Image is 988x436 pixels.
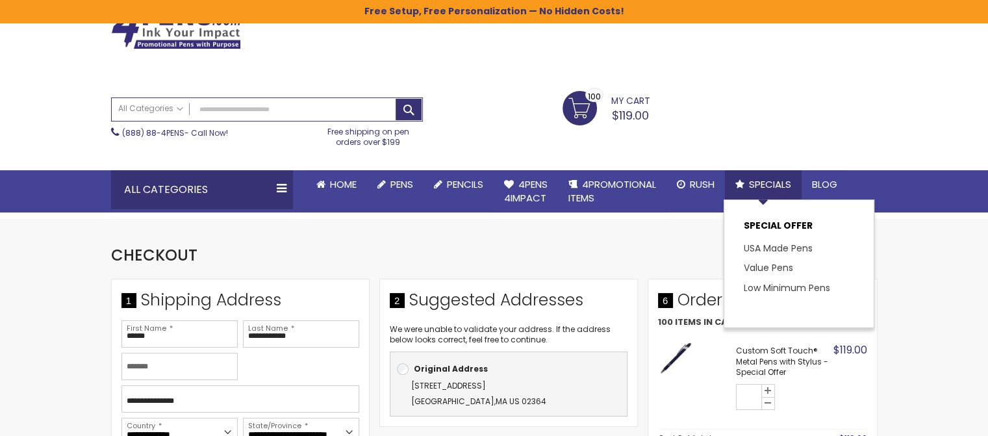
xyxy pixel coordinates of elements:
span: $119.00 [833,342,867,357]
span: Pencils [447,177,483,191]
span: 02364 [522,396,546,407]
div: All Categories [111,170,293,209]
a: USA Made Pens [744,242,813,255]
div: Shipping Address [121,289,359,318]
span: Home [330,177,357,191]
span: Blog [812,177,837,191]
div: , [397,378,620,409]
strong: Custom Soft Touch® Metal Pens with Stylus - Special Offer [736,346,830,378]
b: Original Address [414,363,488,374]
span: [STREET_ADDRESS] [411,380,486,391]
a: (888) 88-4PENS [122,127,184,138]
span: Pens [390,177,413,191]
p: We were unable to validate your address. If the address below looks correct, feel free to continue. [390,324,627,345]
img: 4Pens Custom Pens and Promotional Products [111,8,241,49]
span: Specials [749,177,791,191]
a: Specials [725,170,802,199]
span: Rush [690,177,715,191]
span: 4PROMOTIONAL ITEMS [568,177,656,204]
span: 100 [658,318,673,327]
a: Home [306,170,367,199]
a: Rush [666,170,725,199]
span: MA [496,396,507,407]
img: Custom Soft Touch® Metal Pens with Stylus-Blue [658,340,694,376]
span: $119.00 [612,107,649,123]
span: 4Pens 4impact [504,177,548,204]
span: Items in Cart [675,318,739,327]
a: All Categories [112,98,190,120]
div: Free shipping on pen orders over $199 [314,122,423,147]
div: Suggested Addresses [390,289,627,318]
a: Low Minimum Pens [744,281,830,294]
span: - Call Now! [122,127,228,138]
a: Pencils [424,170,494,199]
a: $119.00 100 [563,91,650,123]
span: [GEOGRAPHIC_DATA] [411,396,494,407]
span: Checkout [111,244,197,266]
p: SPECIAL OFFER [744,220,854,238]
a: Pens [367,170,424,199]
span: Order Summary [658,289,867,318]
a: Value Pens [744,261,793,274]
span: All Categories [118,103,183,114]
span: 100 [588,90,601,103]
a: 4Pens4impact [494,170,558,212]
a: 4PROMOTIONALITEMS [558,170,666,212]
a: Blog [802,170,848,199]
span: US [509,396,520,407]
